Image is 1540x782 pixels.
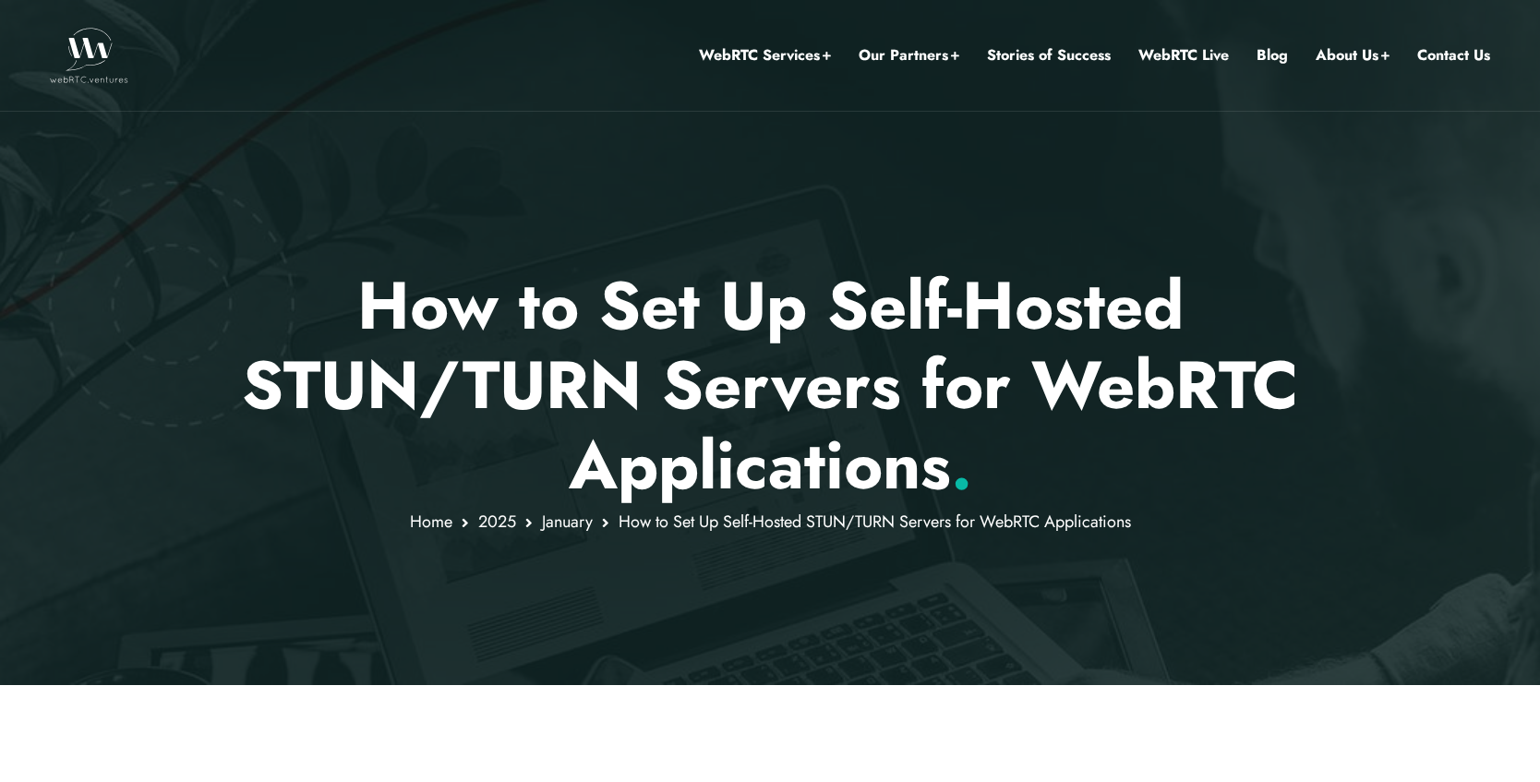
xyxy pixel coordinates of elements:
a: Stories of Success [987,43,1111,67]
a: Contact Us [1417,43,1490,67]
span: How to Set Up Self-Hosted STUN/TURN Servers for WebRTC Applications [619,510,1131,534]
a: WebRTC Services [699,43,831,67]
a: Blog [1257,43,1288,67]
a: WebRTC Live [1138,43,1229,67]
a: Home [410,510,452,534]
a: Our Partners [859,43,959,67]
a: 2025 [478,510,516,534]
img: WebRTC.ventures [50,28,128,83]
a: About Us [1316,43,1390,67]
span: . [951,417,972,513]
p: How to Set Up Self-Hosted STUN/TURN Servers for WebRTC Applications [230,266,1311,505]
a: January [542,510,593,534]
